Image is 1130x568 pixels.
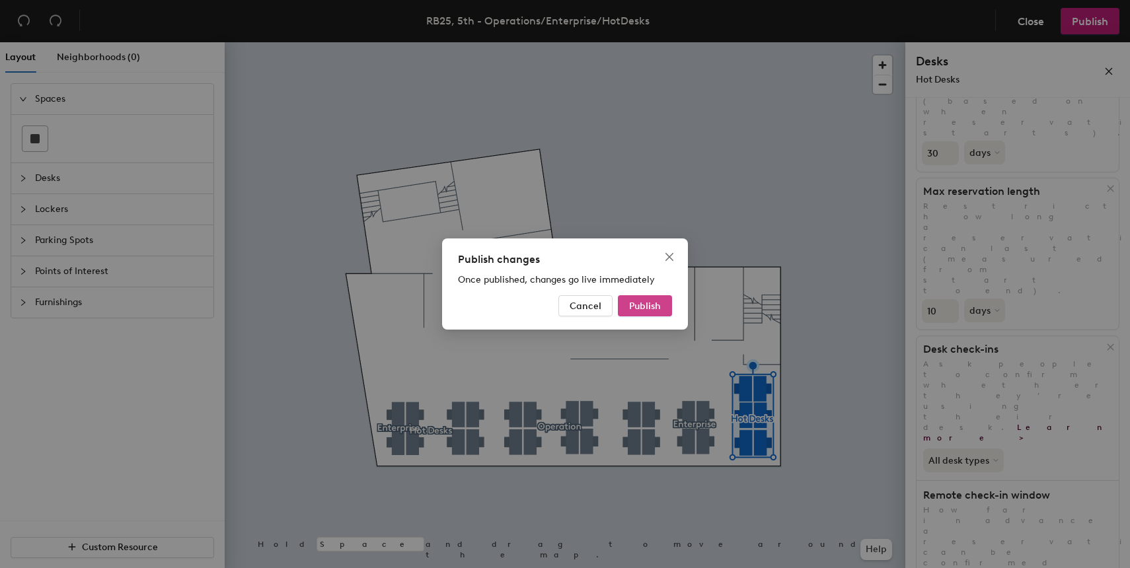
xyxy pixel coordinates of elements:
[570,301,601,312] span: Cancel
[659,246,680,267] button: Close
[618,295,672,316] button: Publish
[458,252,672,267] div: Publish changes
[558,295,613,316] button: Cancel
[659,252,680,262] span: Close
[629,301,661,312] span: Publish
[664,252,675,262] span: close
[458,274,655,285] span: Once published, changes go live immediately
